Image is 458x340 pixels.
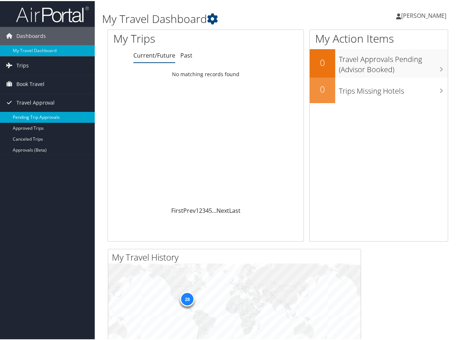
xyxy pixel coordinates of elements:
h1: My Action Items [310,30,448,45]
a: 2 [199,206,202,214]
span: … [212,206,216,214]
span: Dashboards [16,26,46,44]
a: Next [216,206,229,214]
a: 4 [205,206,209,214]
span: Trips [16,55,29,74]
a: Prev [183,206,196,214]
h2: 0 [310,55,335,68]
a: 3 [202,206,205,214]
a: 1 [196,206,199,214]
span: Travel Approval [16,93,55,111]
a: 0Travel Approvals Pending (Advisor Booked) [310,48,448,76]
div: 28 [180,291,195,305]
img: airportal-logo.png [16,5,89,22]
h3: Trips Missing Hotels [339,81,448,95]
h2: My Travel History [112,250,361,262]
span: Book Travel [16,74,44,92]
h2: 0 [310,82,335,94]
a: [PERSON_NAME] [396,4,454,26]
a: 5 [209,206,212,214]
span: [PERSON_NAME] [401,11,446,19]
a: 0Trips Missing Hotels [310,77,448,102]
td: No matching records found [108,67,304,80]
h1: My Travel Dashboard [102,10,336,26]
a: First [171,206,183,214]
h3: Travel Approvals Pending (Advisor Booked) [339,50,448,74]
a: Current/Future [133,50,175,58]
h1: My Trips [113,30,216,45]
a: Past [180,50,192,58]
a: Last [229,206,240,214]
